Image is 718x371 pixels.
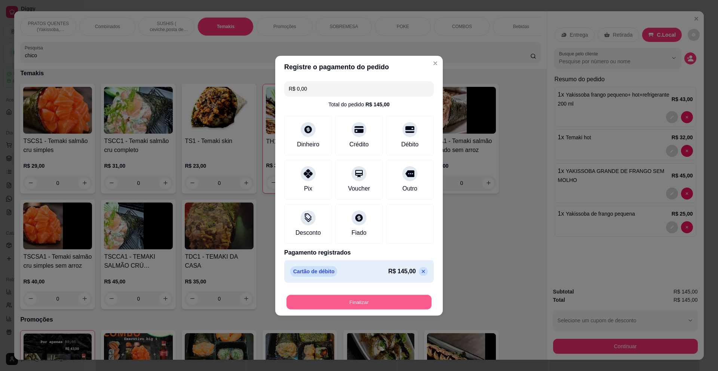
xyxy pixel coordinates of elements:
[365,101,390,108] div: R$ 145,00
[348,184,370,193] div: Voucher
[297,140,319,149] div: Dinheiro
[289,81,429,96] input: Ex.: hambúrguer de cordeiro
[429,57,441,69] button: Close
[402,184,417,193] div: Outro
[290,266,337,277] p: Cartão de débito
[304,184,312,193] div: Pix
[352,228,366,237] div: Fiado
[401,140,418,149] div: Débito
[286,295,432,309] button: Finalizar
[295,228,321,237] div: Desconto
[328,101,390,108] div: Total do pedido
[284,248,434,257] p: Pagamento registrados
[388,267,416,276] p: R$ 145,00
[275,56,443,78] header: Registre o pagamento do pedido
[349,140,369,149] div: Crédito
